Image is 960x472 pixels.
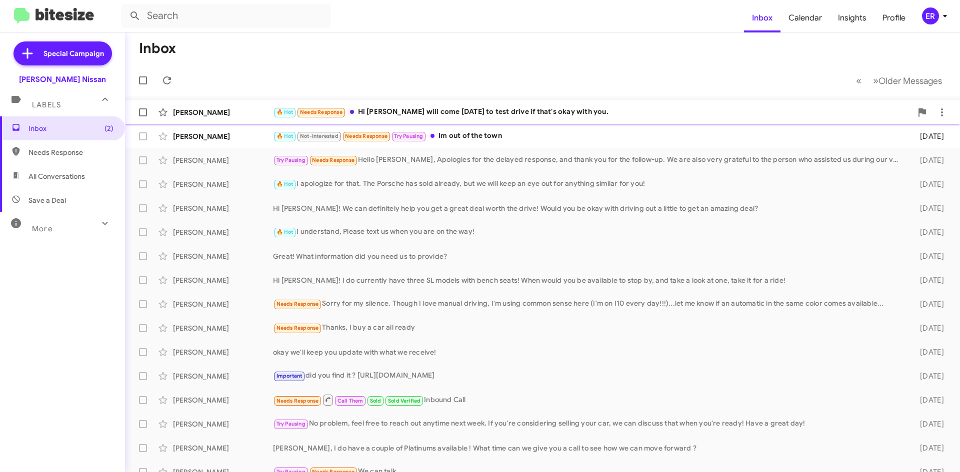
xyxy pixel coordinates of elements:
[273,418,904,430] div: No problem, feel free to reach out anytime next week. If you're considering selling your car, we ...
[273,347,904,357] div: okay we'll keep you update with what we receive!
[850,70,948,91] nav: Page navigation example
[273,298,904,310] div: Sorry for my silence. Though I love manual driving, I'm using common sense here (I'm on I10 every...
[830,3,874,32] a: Insights
[922,7,939,24] div: ER
[104,123,113,133] span: (2)
[744,3,780,32] a: Inbox
[904,443,952,453] div: [DATE]
[904,203,952,213] div: [DATE]
[173,419,273,429] div: [PERSON_NAME]
[32,224,52,233] span: More
[28,195,66,205] span: Save a Deal
[43,48,104,58] span: Special Campaign
[273,443,904,453] div: [PERSON_NAME], I do have a couple of Platinums available ! What time can we give you a call to se...
[273,370,904,382] div: did you find it ? [URL][DOMAIN_NAME]
[904,179,952,189] div: [DATE]
[173,203,273,213] div: [PERSON_NAME]
[904,155,952,165] div: [DATE]
[13,41,112,65] a: Special Campaign
[273,106,912,118] div: Hi [PERSON_NAME] will come [DATE] to test drive if that's okay with you.
[856,74,861,87] span: «
[273,226,904,238] div: I understand, Please text us when you are on the way!
[276,301,319,307] span: Needs Response
[878,75,942,86] span: Older Messages
[139,40,176,56] h1: Inbox
[173,371,273,381] div: [PERSON_NAME]
[273,394,904,406] div: Inbound Call
[273,130,904,142] div: Im out of the town
[913,7,949,24] button: ER
[904,131,952,141] div: [DATE]
[273,275,904,285] div: Hi [PERSON_NAME]! I do currently have three SL models with bench seats! When would you be availab...
[173,443,273,453] div: [PERSON_NAME]
[173,227,273,237] div: [PERSON_NAME]
[874,3,913,32] a: Profile
[370,398,381,404] span: Sold
[904,323,952,333] div: [DATE]
[276,229,293,235] span: 🔥 Hot
[867,70,948,91] button: Next
[276,398,319,404] span: Needs Response
[28,147,113,157] span: Needs Response
[276,109,293,115] span: 🔥 Hot
[276,133,293,139] span: 🔥 Hot
[273,322,904,334] div: Thanks, I buy a car all ready
[273,251,904,261] div: Great! What information did you need us to provide?
[173,131,273,141] div: [PERSON_NAME]
[173,395,273,405] div: [PERSON_NAME]
[173,107,273,117] div: [PERSON_NAME]
[276,325,319,331] span: Needs Response
[850,70,867,91] button: Previous
[312,157,354,163] span: Needs Response
[337,398,363,404] span: Call Them
[394,133,423,139] span: Try Pausing
[121,4,331,28] input: Search
[904,299,952,309] div: [DATE]
[273,178,904,190] div: I apologize for that. The Porsche has sold already, but we will keep an eye out for anything simi...
[904,347,952,357] div: [DATE]
[19,74,106,84] div: [PERSON_NAME] Nissan
[173,299,273,309] div: [PERSON_NAME]
[873,74,878,87] span: »
[173,179,273,189] div: [PERSON_NAME]
[388,398,421,404] span: Sold Verified
[173,347,273,357] div: [PERSON_NAME]
[173,323,273,333] div: [PERSON_NAME]
[28,123,113,133] span: Inbox
[173,155,273,165] div: [PERSON_NAME]
[273,154,904,166] div: Hello [PERSON_NAME], Apologies for the delayed response, and thank you for the follow-up. We are ...
[345,133,387,139] span: Needs Response
[276,181,293,187] span: 🔥 Hot
[173,251,273,261] div: [PERSON_NAME]
[300,109,342,115] span: Needs Response
[904,419,952,429] div: [DATE]
[276,373,302,379] span: Important
[28,171,85,181] span: All Conversations
[300,133,338,139] span: Not-Interested
[276,157,305,163] span: Try Pausing
[276,421,305,427] span: Try Pausing
[32,100,61,109] span: Labels
[904,275,952,285] div: [DATE]
[904,371,952,381] div: [DATE]
[780,3,830,32] a: Calendar
[904,395,952,405] div: [DATE]
[173,275,273,285] div: [PERSON_NAME]
[273,203,904,213] div: Hi [PERSON_NAME]! We can definitely help you get a great deal worth the drive! Would you be okay ...
[904,227,952,237] div: [DATE]
[904,251,952,261] div: [DATE]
